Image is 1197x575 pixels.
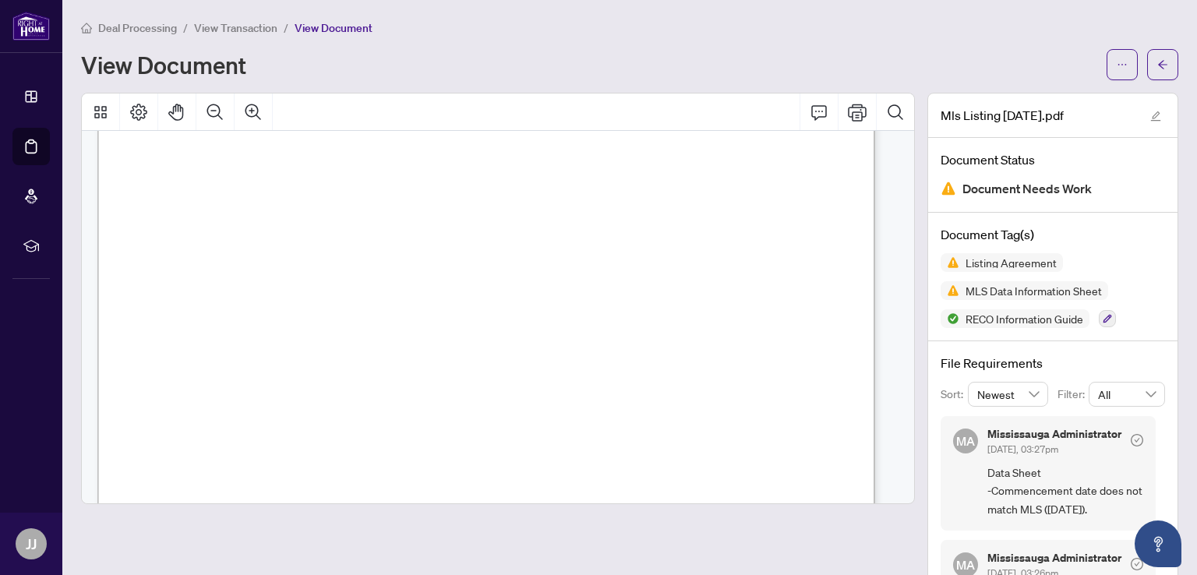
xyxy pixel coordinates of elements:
span: JJ [26,533,37,555]
img: Status Icon [941,253,959,272]
h4: Document Tag(s) [941,225,1165,244]
span: MLS Data Information Sheet [959,285,1108,296]
span: View Transaction [194,21,277,35]
p: Filter: [1058,386,1089,403]
h1: View Document [81,52,246,77]
span: edit [1150,111,1161,122]
img: logo [12,12,50,41]
h4: File Requirements [941,354,1165,372]
span: check-circle [1131,434,1143,446]
li: / [284,19,288,37]
span: Listing Agreement [959,257,1063,268]
span: ellipsis [1117,59,1128,70]
span: home [81,23,92,34]
span: MA [956,556,975,574]
button: Open asap [1135,520,1181,567]
span: Document Needs Work [962,178,1092,199]
span: Mls Listing [DATE].pdf [941,106,1064,125]
span: Deal Processing [98,21,177,35]
span: View Document [295,21,373,35]
h5: Mississauga Administrator [987,429,1121,439]
span: [DATE], 03:27pm [987,443,1058,455]
span: All [1098,383,1156,406]
span: MA [956,432,975,450]
span: check-circle [1131,558,1143,570]
img: Status Icon [941,281,959,300]
p: Sort: [941,386,968,403]
img: Document Status [941,181,956,196]
span: Data Sheet -Commencement date does not match MLS ([DATE]). [987,464,1143,518]
span: arrow-left [1157,59,1168,70]
span: RECO Information Guide [959,313,1089,324]
h4: Document Status [941,150,1165,169]
h5: Mississauga Administrator [987,552,1121,563]
li: / [183,19,188,37]
img: Status Icon [941,309,959,328]
span: Newest [977,383,1040,406]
